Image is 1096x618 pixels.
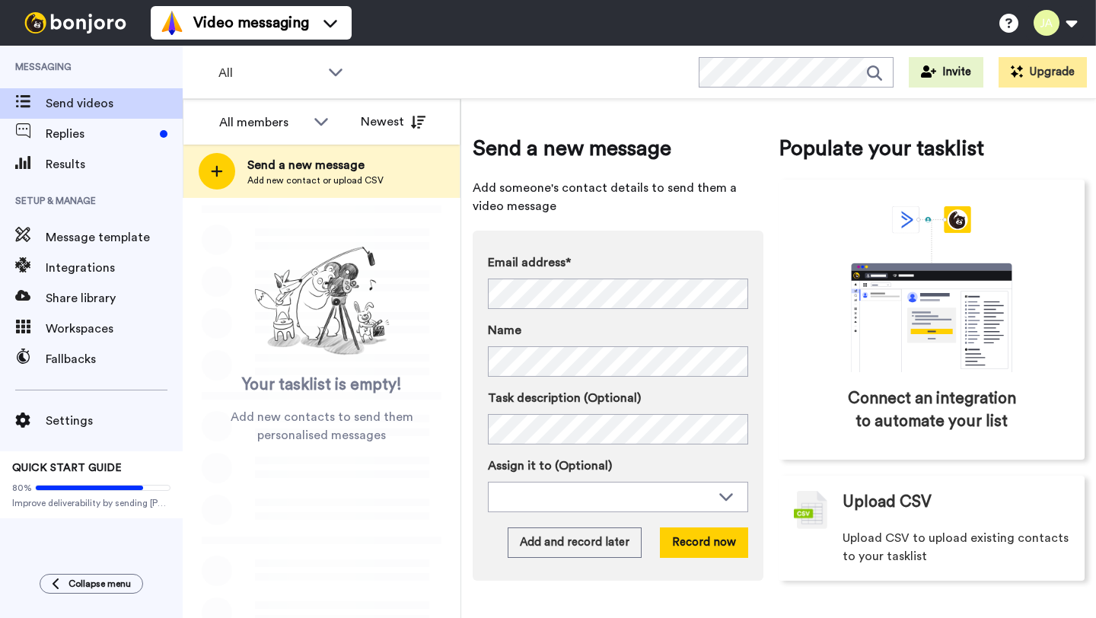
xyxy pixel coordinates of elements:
[46,155,183,174] span: Results
[242,374,402,397] span: Your tasklist is empty!
[817,206,1046,372] div: animation
[909,57,983,88] button: Invite
[12,463,122,473] span: QUICK START GUIDE
[247,156,384,174] span: Send a new message
[40,574,143,594] button: Collapse menu
[68,578,131,590] span: Collapse menu
[247,174,384,186] span: Add new contact or upload CSV
[219,113,306,132] div: All members
[46,412,183,430] span: Settings
[160,11,184,35] img: vm-color.svg
[488,457,748,475] label: Assign it to (Optional)
[473,179,763,215] span: Add someone's contact details to send them a video message
[218,64,320,82] span: All
[46,94,183,113] span: Send videos
[12,482,32,494] span: 80%
[12,497,170,509] span: Improve deliverability by sending [PERSON_NAME]’s from your own email
[18,12,132,33] img: bj-logo-header-white.svg
[660,527,748,558] button: Record now
[508,527,642,558] button: Add and record later
[843,491,932,514] span: Upload CSV
[488,389,748,407] label: Task description (Optional)
[46,228,183,247] span: Message template
[779,133,1085,164] span: Populate your tasklist
[488,321,521,339] span: Name
[246,241,398,362] img: ready-set-action.png
[843,387,1020,433] span: Connect an integration to automate your list
[46,259,183,277] span: Integrations
[205,408,438,444] span: Add new contacts to send them personalised messages
[46,125,154,143] span: Replies
[794,491,827,529] img: csv-grey.png
[46,289,183,307] span: Share library
[46,320,183,338] span: Workspaces
[488,253,748,272] label: Email address*
[193,12,309,33] span: Video messaging
[473,133,763,164] span: Send a new message
[999,57,1087,88] button: Upgrade
[843,529,1069,565] span: Upload CSV to upload existing contacts to your tasklist
[46,350,183,368] span: Fallbacks
[349,107,437,137] button: Newest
